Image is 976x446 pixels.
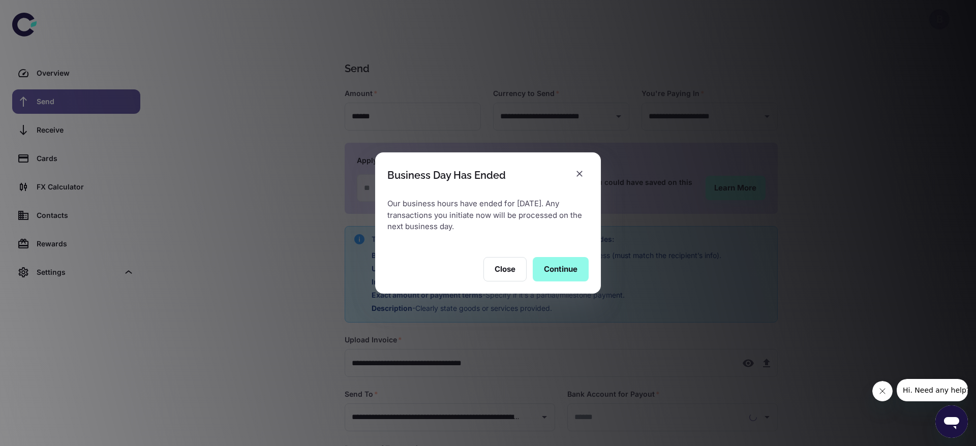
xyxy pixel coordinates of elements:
[387,169,506,181] div: Business Day Has Ended
[897,379,968,401] iframe: Message from company
[6,7,73,15] span: Hi. Need any help?
[935,405,968,438] iframe: Button to launch messaging window
[483,257,527,281] button: Close
[872,381,893,401] iframe: Close message
[387,198,589,233] p: Our business hours have ended for [DATE]. Any transactions you initiate now will be processed on ...
[533,257,589,281] button: Continue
